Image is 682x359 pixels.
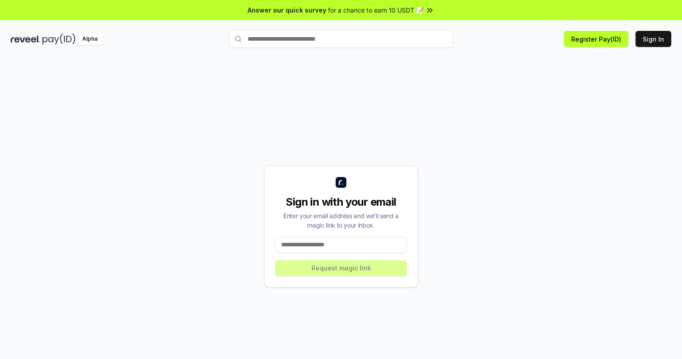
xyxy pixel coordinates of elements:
div: Alpha [77,34,102,45]
div: Sign in with your email [275,195,407,209]
div: Enter your email address and we’ll send a magic link to your inbox. [275,211,407,230]
button: Register Pay(ID) [564,31,628,47]
span: Answer our quick survey [248,5,326,15]
img: reveel_dark [11,34,41,45]
button: Sign In [636,31,671,47]
img: pay_id [42,34,76,45]
span: for a chance to earn 10 USDT 📝 [328,5,424,15]
img: logo_small [336,177,346,188]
